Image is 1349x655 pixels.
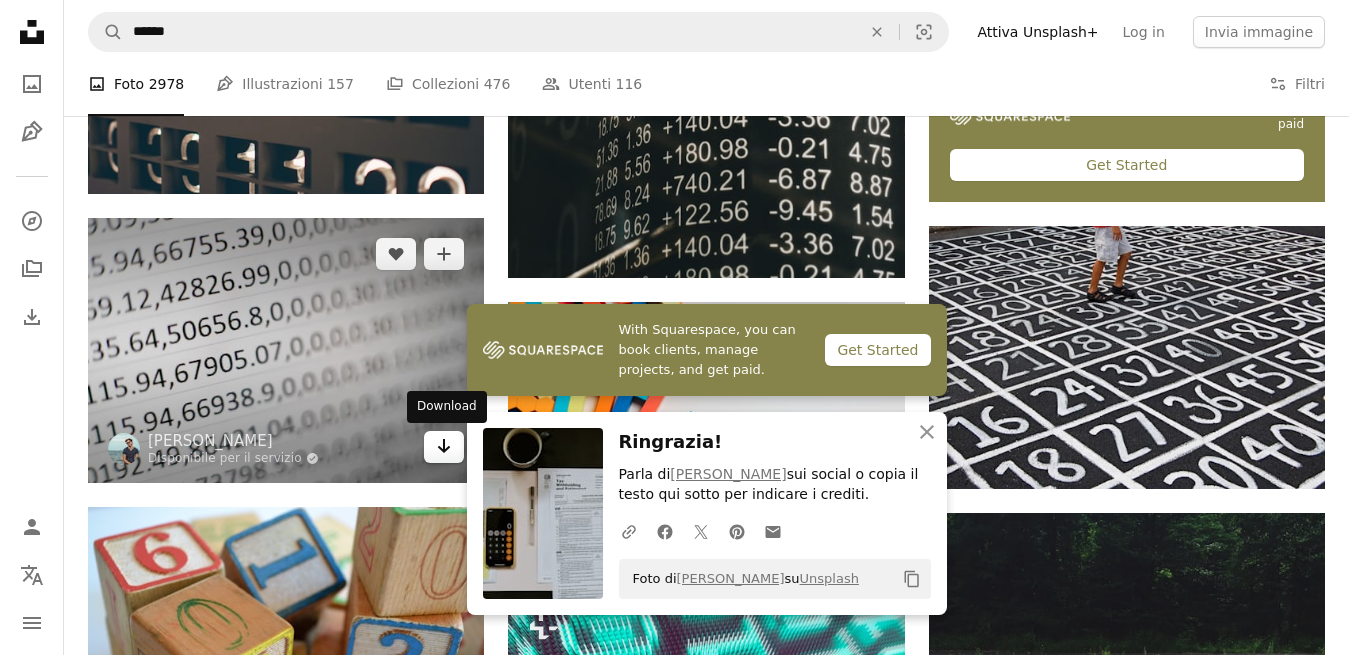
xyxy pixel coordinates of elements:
[950,149,1304,181] div: Get Started
[12,64,52,104] a: Foto
[677,571,785,586] a: [PERSON_NAME]
[900,13,948,51] button: Ricerca visiva
[929,348,1325,366] a: Persona in camicia bianca e pantaloncini di jeans blu in piedi sul pavimento in bianco e nero
[1094,100,1304,134] span: Squarespace: get projects, get paid
[619,465,931,505] p: Parla di sui social o copia il testo qui sotto per indicare i crediti.
[825,334,930,366] div: Get Started
[965,16,1110,48] a: Attiva Unsplash+
[1111,16,1177,48] a: Log in
[929,226,1325,489] img: Persona in camicia bianca e pantaloncini di jeans blu in piedi sul pavimento in bianco e nero
[670,466,786,482] a: [PERSON_NAME]
[1269,52,1325,116] button: Filtri
[508,302,904,566] img: Una pila di giocattoli di legno colorati su una superficie bianca
[424,431,464,463] a: Download
[12,12,52,56] a: Home — Unsplash
[484,73,511,95] span: 476
[800,571,859,586] a: Unsplash
[483,335,603,365] img: file-1747939142011-51e5cc87e3c9
[755,511,791,551] a: Condividi per email
[12,112,52,152] a: Illustrazioni
[89,13,123,51] button: Cerca su Unsplash
[12,297,52,337] a: Cronologia download
[376,238,416,270] button: Mi piace
[619,320,810,380] span: With Squarespace, you can book clients, manage projects, and get paid.
[619,428,931,457] h3: Ringrazia!
[719,511,755,551] a: Condividi su Pinterest
[895,562,929,596] button: Copia negli appunti
[683,511,719,551] a: Condividi su Twitter
[12,555,52,595] button: Lingua
[148,451,319,467] a: Disponibile per il servizio
[88,341,484,359] a: carta da stampa bianca con numeri
[12,201,52,241] a: Esplora
[327,73,354,95] span: 157
[148,431,319,451] a: [PERSON_NAME]
[88,218,484,483] img: carta da stampa bianca con numeri
[386,52,511,116] a: Collezioni 476
[424,238,464,270] button: Aggiungi alla Collezione
[623,563,859,595] span: Foto di su
[216,52,354,116] a: Illustrazioni 157
[467,304,947,396] a: With Squarespace, you can book clients, manage projects, and get paid.Get Started
[950,108,1070,126] img: file-1747939142011-51e5cc87e3c9
[88,12,949,52] form: Trova visual in tutto il sito
[1193,16,1325,48] button: Invia immagine
[855,13,899,51] button: Elimina
[12,603,52,643] button: Menu
[88,626,484,644] a: Blocchi giocattolo in legno marrone
[647,511,683,551] a: Condividi su Facebook
[542,52,642,116] a: Utenti 116
[12,507,52,547] a: Accedi / Registrati
[616,73,643,95] span: 116
[108,433,140,465] img: Vai al profilo di Mika Baumeister
[12,249,52,289] a: Collezioni
[407,391,487,423] div: Download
